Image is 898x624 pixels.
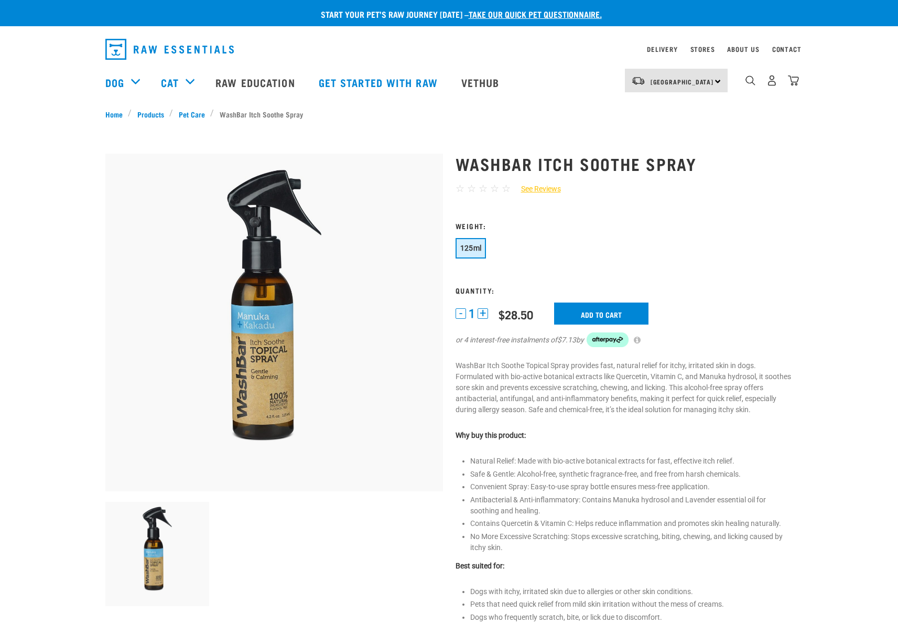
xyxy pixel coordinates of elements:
[451,61,513,103] a: Vethub
[173,109,210,120] a: Pet Care
[478,308,488,319] button: +
[470,456,793,467] li: Natural Relief: Made with bio-active botanical extracts for fast, effective itch relief.
[105,74,124,90] a: Dog
[766,75,777,86] img: user.png
[161,74,179,90] a: Cat
[460,244,482,252] span: 125ml
[456,222,793,230] h3: Weight:
[97,35,802,64] nav: dropdown navigation
[105,109,128,120] a: Home
[470,494,793,517] li: Antibacterial & Anti-inflammatory: Contains Manuka hydrosol and Lavender essential oil for soothi...
[690,47,715,51] a: Stores
[456,332,793,347] div: or 4 interest-free instalments of by
[772,47,802,51] a: Contact
[469,308,475,319] span: 1
[479,182,488,195] span: ☆
[511,184,561,195] a: See Reviews
[470,586,793,597] li: Dogs with itchy, irritated skin due to allergies or other skin conditions.
[205,61,308,103] a: Raw Education
[554,303,648,325] input: Add to cart
[456,308,466,319] button: -
[470,469,793,480] li: Safe & Gentle: Alcohol-free, synthetic fragrance-free, and free from harsh chemicals.
[456,154,793,173] h1: WashBar Itch Soothe Spray
[647,47,677,51] a: Delivery
[499,308,533,321] div: $28.50
[456,286,793,294] h3: Quantity:
[105,39,234,60] img: Raw Essentials Logo
[105,154,443,491] img: Wash Bar Itch Soothe Topical Spray
[470,599,793,610] li: Pets that need quick relief from mild skin irritation without the mess of creams.
[456,562,504,570] strong: Best suited for:
[470,518,793,529] li: Contains Quercetin & Vitamin C: Helps reduce inflammation and promotes skin healing naturally.
[587,332,629,347] img: Afterpay
[456,431,526,439] strong: Why buy this product:
[470,531,793,553] li: No More Excessive Scratching: Stops excessive scratching, biting, chewing, and licking caused by ...
[631,76,645,85] img: van-moving.png
[502,182,511,195] span: ☆
[456,182,464,195] span: ☆
[456,238,486,259] button: 125ml
[469,12,602,16] a: take our quick pet questionnaire.
[745,76,755,85] img: home-icon-1@2x.png
[727,47,759,51] a: About Us
[470,481,793,492] li: Convenient Spray: Easy-to-use spray bottle ensures mess-free application.
[490,182,499,195] span: ☆
[105,109,793,120] nav: breadcrumbs
[105,502,210,606] img: Wash Bar Itch Soothe Topical Spray
[470,612,793,623] li: Dogs who frequently scratch, bite, or lick due to discomfort.
[467,182,476,195] span: ☆
[132,109,169,120] a: Products
[557,335,576,346] span: $7.13
[308,61,451,103] a: Get started with Raw
[788,75,799,86] img: home-icon@2x.png
[651,80,714,83] span: [GEOGRAPHIC_DATA]
[456,360,793,415] p: WashBar Itch Soothe Topical Spray provides fast, natural relief for itchy, irritated skin in dogs...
